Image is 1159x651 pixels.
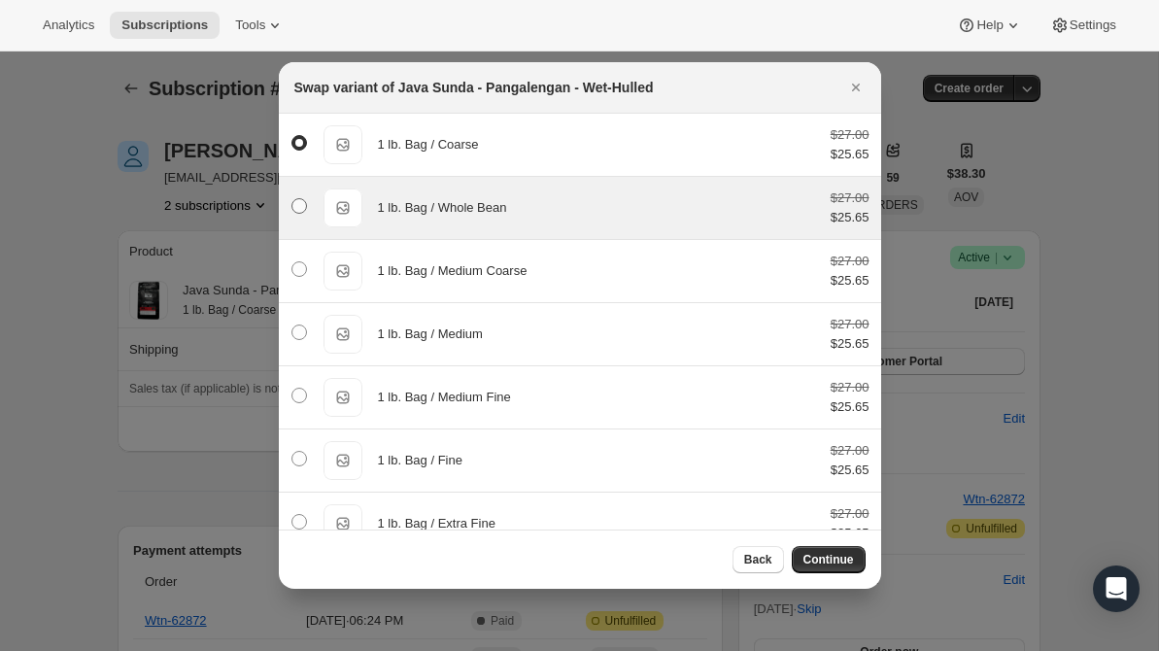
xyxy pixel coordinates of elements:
button: Tools [223,12,296,39]
span: $25.65 [831,526,869,540]
span: Analytics [43,17,94,33]
h2: Swap variant of Java Sunda - Pangalengan - Wet-Hulled [294,78,654,97]
span: Tools [235,17,265,33]
span: $25.65 [831,399,869,414]
span: Help [976,17,1003,33]
span: Subscriptions [121,17,208,33]
div: $27.00 [831,378,869,397]
button: Continue [792,546,866,573]
div: $27.00 [831,125,869,145]
span: $25.65 [831,463,869,477]
button: Close [842,74,869,101]
span: 1 lb. Bag / Medium [378,326,483,341]
span: Continue [803,552,854,567]
span: $25.65 [831,273,869,288]
button: Help [945,12,1034,39]
span: 1 lb. Bag / Fine [378,453,462,467]
div: $27.00 [831,504,869,524]
span: $25.65 [831,210,869,224]
span: Settings [1070,17,1116,33]
span: 1 lb. Bag / Whole Bean [378,200,507,215]
span: 1 lb. Bag / Extra Fine [378,516,495,531]
div: $27.00 [831,441,869,461]
div: $27.00 [831,252,869,271]
span: $25.65 [831,336,869,351]
button: Settings [1039,12,1128,39]
div: $27.00 [831,188,869,208]
div: $27.00 [831,315,869,334]
span: Back [744,552,772,567]
button: Back [733,546,784,573]
span: 1 lb. Bag / Medium Coarse [378,263,528,278]
span: 1 lb. Bag / Coarse [378,137,479,152]
span: $25.65 [831,147,869,161]
div: Open Intercom Messenger [1093,565,1140,612]
button: Subscriptions [110,12,220,39]
span: 1 lb. Bag / Medium Fine [378,390,511,404]
button: Analytics [31,12,106,39]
